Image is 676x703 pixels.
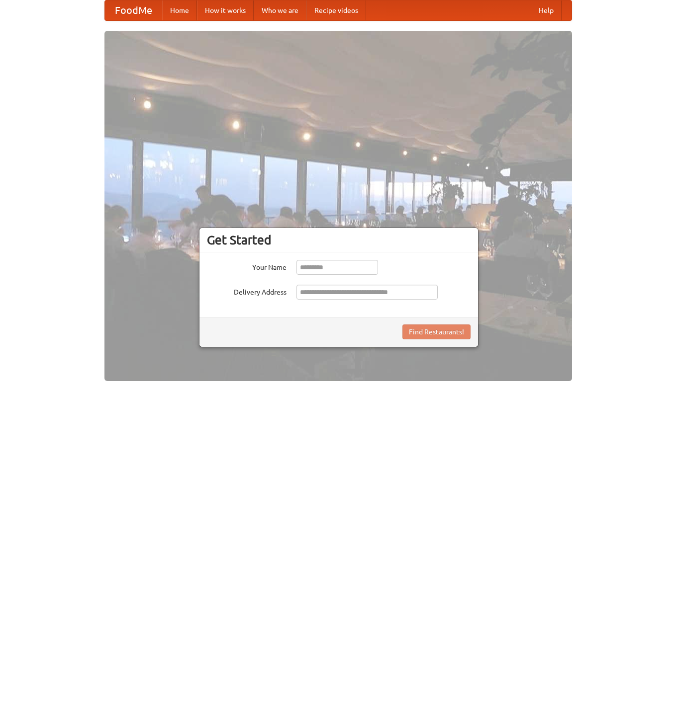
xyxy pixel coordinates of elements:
[531,0,562,20] a: Help
[197,0,254,20] a: How it works
[207,233,471,247] h3: Get Started
[254,0,306,20] a: Who we are
[207,285,287,297] label: Delivery Address
[306,0,366,20] a: Recipe videos
[105,0,162,20] a: FoodMe
[207,260,287,272] label: Your Name
[402,324,471,339] button: Find Restaurants!
[162,0,197,20] a: Home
